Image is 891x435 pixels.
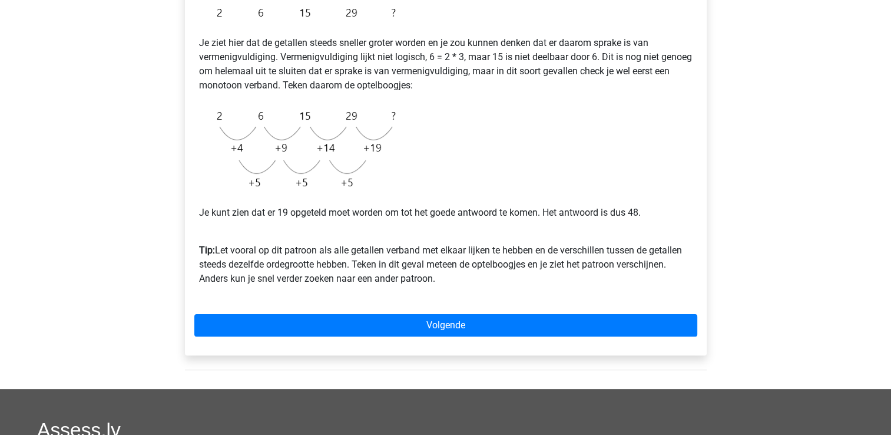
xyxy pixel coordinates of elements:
b: Tip: [199,245,215,256]
p: Je ziet hier dat de getallen steeds sneller groter worden en je zou kunnen denken dat er daarom s... [199,36,693,93]
p: Je kunt zien dat er 19 opgeteld moet worden om tot het goede antwoord te komen. Het antwoord is d... [199,206,693,220]
a: Volgende [194,314,697,337]
img: Figure sequences Example 3 explanation.png [199,102,402,196]
p: Let vooral op dit patroon als alle getallen verband met elkaar lijken te hebben en de verschillen... [199,229,693,286]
